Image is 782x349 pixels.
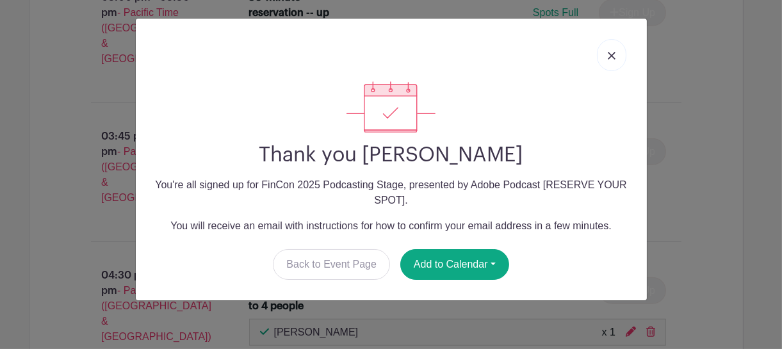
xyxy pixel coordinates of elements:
p: You're all signed up for FinCon 2025 Podcasting Stage, presented by Adobe Podcast [RESERVE YOUR S... [146,177,637,208]
img: signup_complete-c468d5dda3e2740ee63a24cb0ba0d3ce5d8a4ecd24259e683200fb1569d990c8.svg [346,81,435,133]
p: You will receive an email with instructions for how to confirm your email address in a few minutes. [146,218,637,234]
a: Back to Event Page [273,249,390,280]
button: Add to Calendar [400,249,509,280]
h2: Thank you [PERSON_NAME] [146,143,637,167]
img: close_button-5f87c8562297e5c2d7936805f587ecaba9071eb48480494691a3f1689db116b3.svg [608,52,615,60]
